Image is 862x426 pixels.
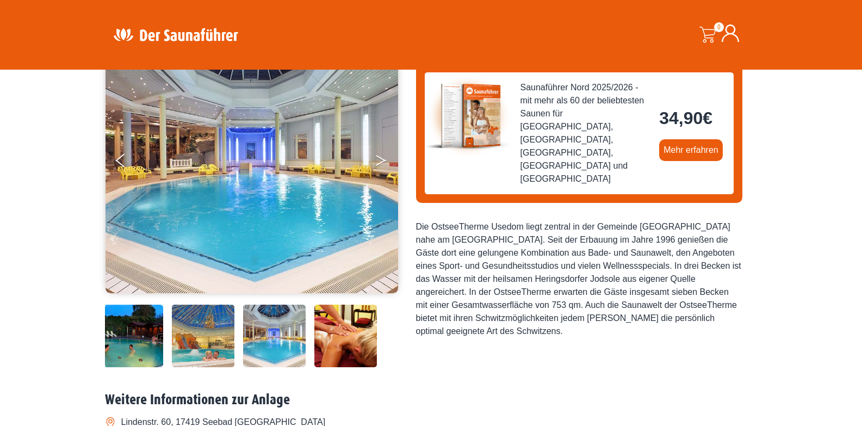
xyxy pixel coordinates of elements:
[703,108,712,128] span: €
[714,22,724,32] span: 0
[116,149,143,176] button: Previous
[105,392,758,409] h2: Weitere Informationen zur Anlage
[659,139,723,161] a: Mehr erfahren
[375,149,402,176] button: Next
[659,108,712,128] bdi: 34,90
[416,220,742,338] div: Die OstseeTherme Usedom liegt zentral in der Gemeinde [GEOGRAPHIC_DATA] nahe am [GEOGRAPHIC_DATA]...
[425,72,512,159] img: der-saunafuehrer-2025-nord.jpg
[520,81,651,186] span: Saunaführer Nord 2025/2026 - mit mehr als 60 der beliebtesten Saunen für [GEOGRAPHIC_DATA], [GEOG...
